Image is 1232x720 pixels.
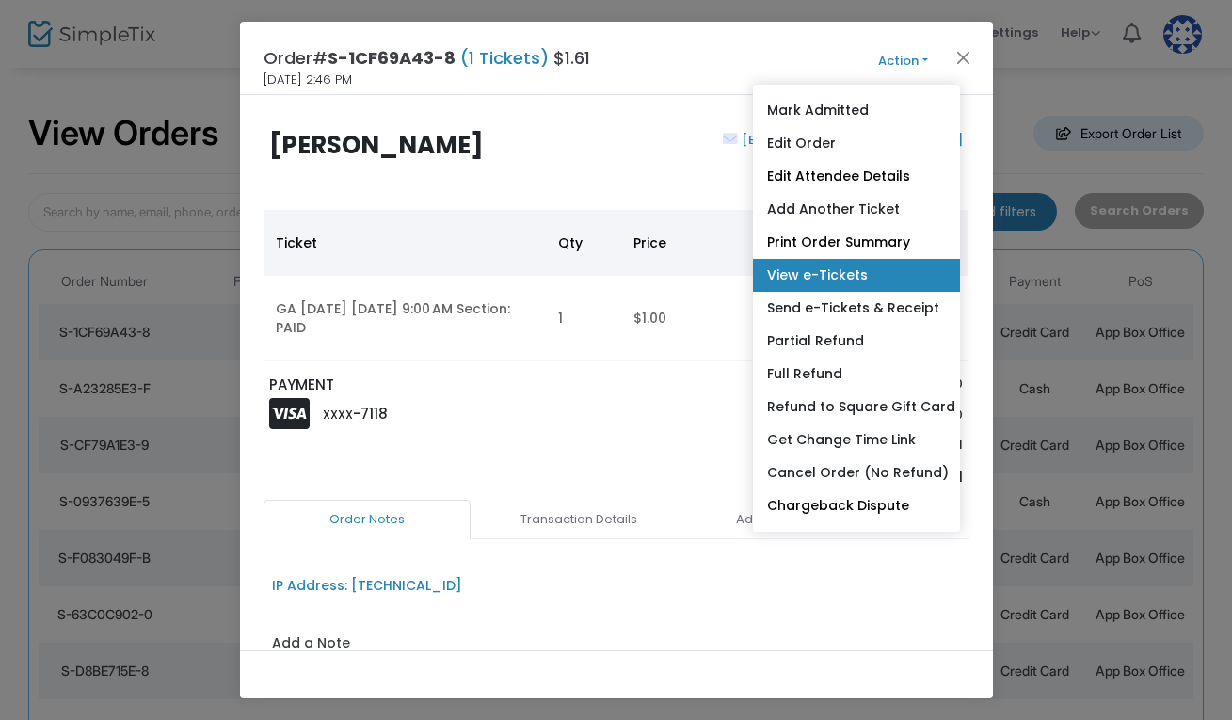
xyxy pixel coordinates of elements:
a: Cancel Order (No Refund) [753,456,960,489]
button: Action [847,51,960,72]
a: Send e-Tickets & Receipt [753,292,960,325]
span: XXXX [323,407,353,423]
a: View e-Tickets [753,259,960,292]
a: Partial Refund [753,325,960,358]
span: (1 Tickets) [456,46,553,70]
a: [EMAIL_ADDRESS][DOMAIN_NAME] [738,131,963,149]
a: Mark Admitted [753,94,960,127]
h4: Order# $1.61 [264,45,590,71]
a: Admission Details [687,500,894,539]
a: Edit Attendee Details [753,160,960,193]
a: Add Another Ticket [753,193,960,226]
a: Order Notes [264,500,471,539]
p: Sub total [714,375,874,393]
label: Add a Note [272,633,350,658]
td: 1 [547,276,622,361]
span: [DATE] 2:46 PM [264,71,352,89]
a: Edit Order [753,127,960,160]
p: Order Total [714,467,874,488]
button: Close [951,45,975,70]
td: $1.00 [622,276,801,361]
th: Ticket [264,210,547,276]
a: Full Refund [753,358,960,391]
span: S-1CF69A43-8 [328,46,456,70]
div: IP Address: [TECHNICAL_ID] [272,576,462,596]
p: Service Fee Total [714,406,874,424]
th: Qty [547,210,622,276]
a: Print Order Summary [753,226,960,259]
a: Transaction Details [475,500,682,539]
a: Get Change Time Link [753,424,960,456]
td: GA [DATE] [DATE] 9:00 AM Section: PAID [264,276,547,361]
a: Chargeback Dispute [753,489,960,522]
span: -7118 [353,404,388,424]
p: PAYMENT [269,375,607,396]
th: Price [622,210,801,276]
a: Refund to Square Gift Card [753,391,960,424]
div: Data table [264,210,968,361]
p: Tax Total [714,436,874,455]
b: [PERSON_NAME] [269,128,484,162]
